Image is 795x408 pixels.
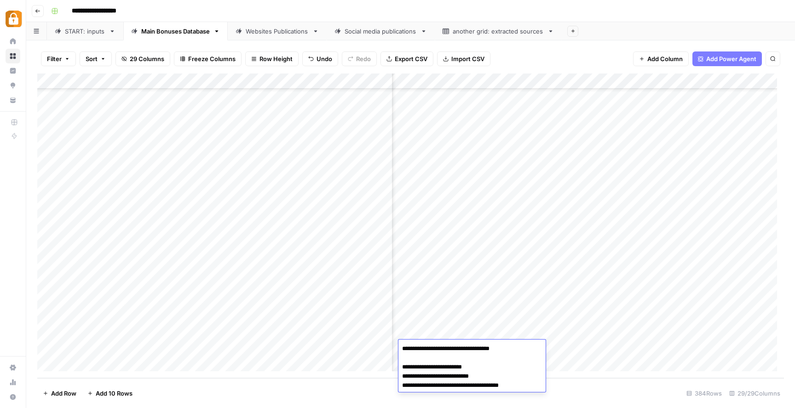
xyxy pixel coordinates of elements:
button: Sort [80,51,112,66]
a: Websites Publications [228,22,327,40]
button: Redo [342,51,377,66]
div: START: inputs [65,27,105,36]
span: Add Power Agent [706,54,756,63]
span: Add 10 Rows [96,389,132,398]
div: another grid: extracted sources [453,27,544,36]
a: Browse [6,49,20,63]
span: Filter [47,54,62,63]
a: Insights [6,63,20,78]
button: Add 10 Rows [82,386,138,401]
span: Redo [356,54,371,63]
a: Home [6,34,20,49]
span: Export CSV [395,54,427,63]
a: Opportunities [6,78,20,93]
span: 29 Columns [130,54,164,63]
div: Main Bonuses Database [141,27,210,36]
button: Import CSV [437,51,490,66]
button: Freeze Columns [174,51,242,66]
span: Add Row [51,389,76,398]
button: Export CSV [380,51,433,66]
div: Social media publications [345,27,417,36]
button: Row Height [245,51,299,66]
span: Undo [317,54,332,63]
button: 29 Columns [115,51,170,66]
a: Main Bonuses Database [123,22,228,40]
span: Import CSV [451,54,484,63]
button: Undo [302,51,338,66]
button: Add Power Agent [692,51,762,66]
div: Websites Publications [246,27,309,36]
a: Your Data [6,93,20,108]
a: Usage [6,375,20,390]
button: Workspace: Adzz [6,7,20,30]
span: Freeze Columns [188,54,236,63]
div: 384 Rows [683,386,726,401]
div: 29/29 Columns [726,386,784,401]
a: START: inputs [47,22,123,40]
span: Sort [86,54,98,63]
img: Adzz Logo [6,11,22,27]
button: Filter [41,51,76,66]
span: Add Column [647,54,683,63]
button: Help + Support [6,390,20,404]
a: Settings [6,360,20,375]
a: another grid: extracted sources [435,22,562,40]
a: Social media publications [327,22,435,40]
button: Add Column [633,51,689,66]
button: Add Row [37,386,82,401]
span: Row Height [259,54,293,63]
